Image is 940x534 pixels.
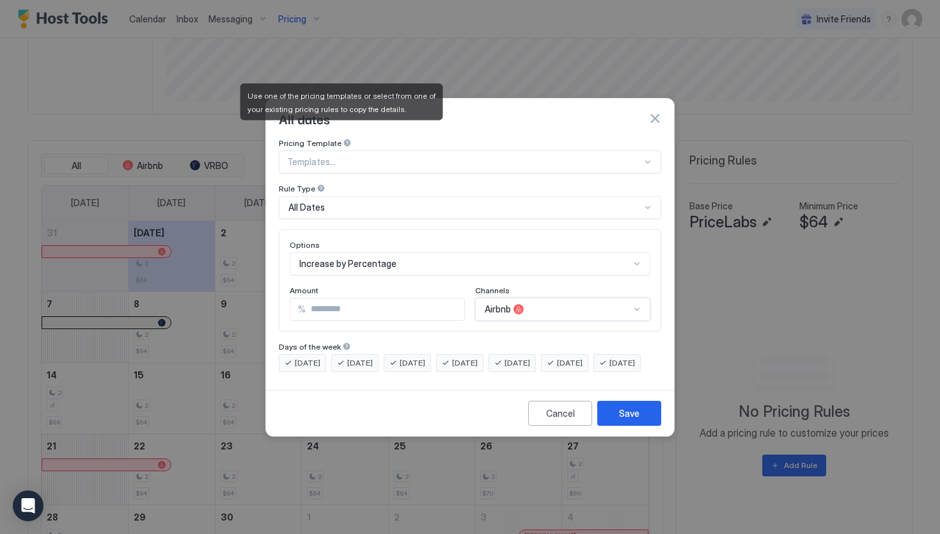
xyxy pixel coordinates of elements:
span: Days of the week [279,342,341,352]
span: All Dates [288,202,325,213]
span: % [298,303,306,315]
span: Use one of the pricing templates or select from one of your existing pricing rules to copy the de... [247,91,437,114]
div: Open Intercom Messenger [13,490,43,521]
span: Pricing Template [279,138,341,148]
span: [DATE] [609,357,635,369]
span: Channels [475,286,510,295]
span: Amount [290,286,318,295]
button: Save [597,401,661,426]
div: Cancel [546,407,575,420]
span: [DATE] [505,357,530,369]
input: Input Field [306,298,464,320]
span: Options [290,240,320,250]
span: [DATE] [295,357,320,369]
span: [DATE] [557,357,583,369]
span: [DATE] [400,357,425,369]
span: Increase by Percentage [299,258,396,270]
span: Airbnb [485,303,511,315]
span: All dates [279,109,330,128]
span: [DATE] [347,357,373,369]
span: [DATE] [452,357,478,369]
button: Cancel [528,401,592,426]
div: Save [619,407,639,420]
span: Rule Type [279,184,315,193]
